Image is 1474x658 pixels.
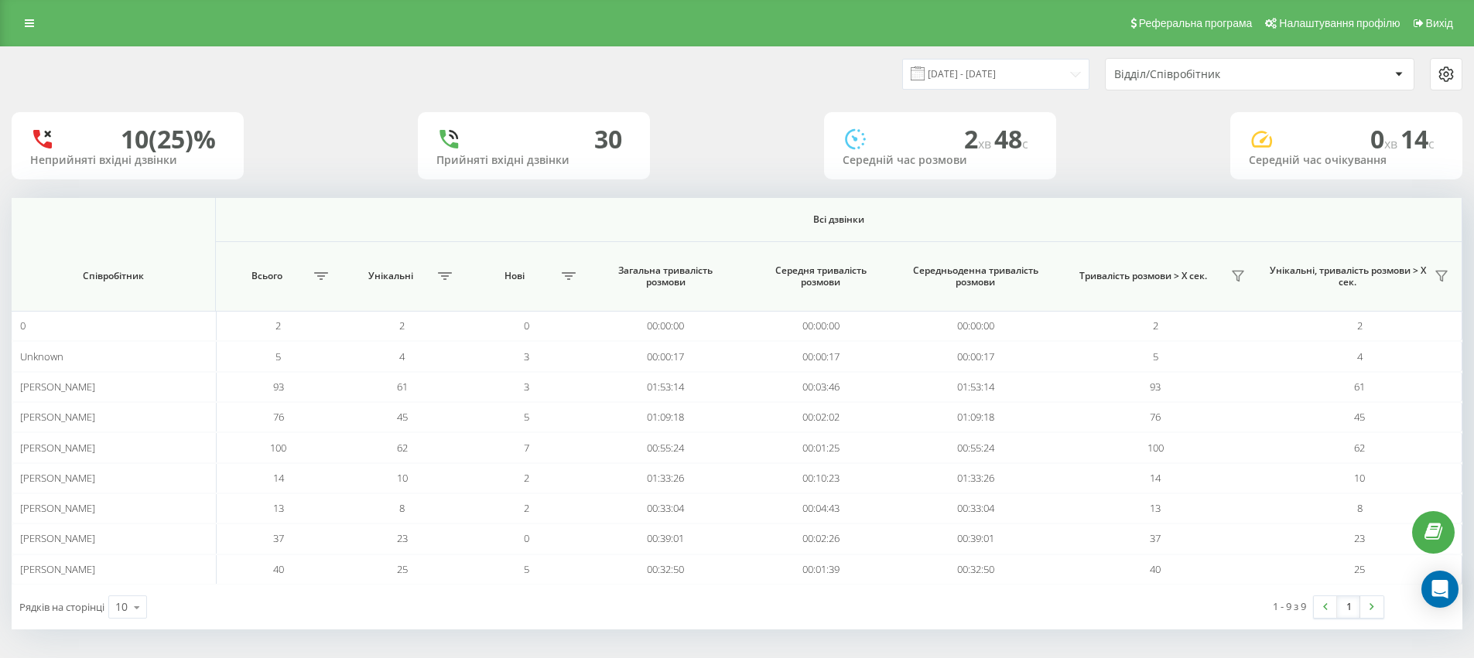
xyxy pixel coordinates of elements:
[1273,598,1306,614] div: 1 - 9 з 9
[397,380,408,394] span: 61
[743,432,898,462] td: 00:01:25
[273,410,284,424] span: 76
[1354,410,1365,424] span: 45
[743,402,898,432] td: 00:02:02
[524,349,529,363] span: 3
[273,562,284,576] span: 40
[20,562,95,576] span: [PERSON_NAME]
[524,441,529,455] span: 7
[19,600,104,614] span: Рядків на сторінці
[1400,122,1435,155] span: 14
[273,471,284,485] span: 14
[743,493,898,523] td: 00:04:43
[436,154,631,167] div: Прийняті вхідні дзвінки
[275,319,281,332] span: 2
[20,471,95,485] span: [PERSON_NAME]
[743,554,898,585] td: 00:01:39
[273,531,284,545] span: 37
[397,471,408,485] span: 10
[1354,531,1365,545] span: 23
[1150,562,1161,576] span: 40
[1426,17,1453,29] span: Вихід
[1337,596,1360,618] a: 1
[1153,349,1158,363] span: 5
[399,319,405,332] span: 2
[397,531,408,545] span: 23
[588,493,743,523] td: 00:33:04
[348,270,433,282] span: Унікальні
[275,349,281,363] span: 5
[273,380,284,394] span: 93
[1266,264,1430,288] span: Унікальні, тривалість розмови > Х сек.
[743,311,898,341] td: 00:00:00
[1354,562,1365,576] span: 25
[743,523,898,554] td: 00:02:26
[898,402,1053,432] td: 01:09:18
[121,124,216,154] div: 10 (25)%
[898,523,1053,554] td: 00:39:01
[524,410,529,424] span: 5
[1150,531,1161,545] span: 37
[399,349,405,363] span: 4
[1357,319,1363,332] span: 2
[603,264,728,288] span: Загальна тривалість розмови
[1370,122,1400,155] span: 0
[898,311,1053,341] td: 00:00:00
[524,380,529,394] span: 3
[524,562,529,576] span: 5
[397,441,408,455] span: 62
[286,213,1393,226] span: Всі дзвінки
[20,380,95,394] span: [PERSON_NAME]
[898,432,1053,462] td: 00:55:24
[472,270,557,282] span: Нові
[524,501,529,515] span: 2
[397,562,408,576] span: 25
[1354,471,1365,485] span: 10
[1150,501,1161,515] span: 13
[1249,154,1444,167] div: Середній час очікування
[964,122,994,155] span: 2
[224,270,309,282] span: Всього
[588,463,743,493] td: 01:33:26
[588,523,743,554] td: 00:39:01
[758,264,884,288] span: Середня тривалість розмови
[743,341,898,371] td: 00:00:17
[588,372,743,402] td: 01:53:14
[20,441,95,455] span: [PERSON_NAME]
[270,441,286,455] span: 100
[397,410,408,424] span: 45
[1153,319,1158,332] span: 2
[1150,410,1161,424] span: 76
[115,599,128,615] div: 10
[29,270,198,282] span: Співробітник
[1354,441,1365,455] span: 62
[1147,441,1164,455] span: 100
[994,122,1028,155] span: 48
[898,554,1053,585] td: 00:32:50
[913,264,1038,288] span: Середньоденна тривалість розмови
[1139,17,1253,29] span: Реферальна програма
[524,471,529,485] span: 2
[1428,135,1435,152] span: c
[1114,68,1299,81] div: Відділ/Співробітник
[1421,571,1459,608] div: Open Intercom Messenger
[898,463,1053,493] td: 01:33:26
[273,501,284,515] span: 13
[20,501,95,515] span: [PERSON_NAME]
[1384,135,1400,152] span: хв
[898,341,1053,371] td: 00:00:17
[588,311,743,341] td: 00:00:00
[20,410,95,424] span: [PERSON_NAME]
[898,372,1053,402] td: 01:53:14
[20,319,26,332] span: 0
[588,402,743,432] td: 01:09:18
[20,349,63,363] span: Unknown
[524,319,529,332] span: 0
[843,154,1038,167] div: Середній час розмови
[594,124,622,154] div: 30
[30,154,225,167] div: Неприйняті вхідні дзвінки
[1061,270,1226,282] span: Тривалість розмови > Х сек.
[399,501,405,515] span: 8
[898,493,1053,523] td: 00:33:04
[588,341,743,371] td: 00:00:17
